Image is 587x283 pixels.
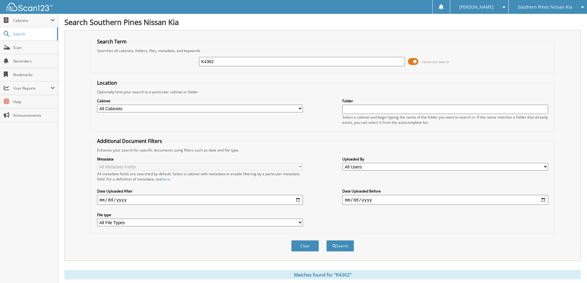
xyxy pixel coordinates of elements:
[94,38,130,45] legend: Search Term
[64,17,581,27] h1: Search Southern Pines Nissan Kia
[291,240,319,252] button: Clear
[94,138,165,144] legend: Additional Document Filters
[13,18,51,23] span: Cabinets
[97,156,303,162] label: Metadata
[97,212,303,217] label: File type
[342,115,548,125] div: Select a cabinet and begin typing the name of the folder you want to search in. If the name match...
[13,113,55,118] span: Announcements
[342,156,548,162] label: Uploaded By
[13,86,51,91] span: User Reports
[97,98,303,103] label: Cabinet
[13,72,55,77] span: Bookmarks
[97,188,303,194] label: Date Uploaded After
[518,5,572,9] span: Southern Pines Nissan Kia
[342,98,548,103] label: Folder
[422,59,449,64] span: Advanced Search
[94,48,551,53] div: Searches all cabinets, folders, files, metadata, and keywords
[94,79,120,86] legend: Location
[326,240,354,252] button: Search
[94,89,551,95] div: Optionally limit your search to a particular cabinet or folder
[162,176,170,182] a: here
[13,59,55,64] span: Reminders
[13,99,55,104] span: Help
[342,188,548,194] label: Date Uploaded Before
[64,270,581,279] div: Matches found for "K4362"
[13,45,55,50] span: Scan
[97,171,303,182] div: All metadata fields are searched by default. Select a cabinet with metadata to enable filtering b...
[94,148,551,153] div: Enhance your search for specific documents using filters such as date and file type.
[459,5,494,9] span: [PERSON_NAME]
[6,3,52,11] img: scan123-logo-white.svg
[13,31,54,37] span: Search
[342,195,548,205] input: end
[97,195,303,205] input: start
